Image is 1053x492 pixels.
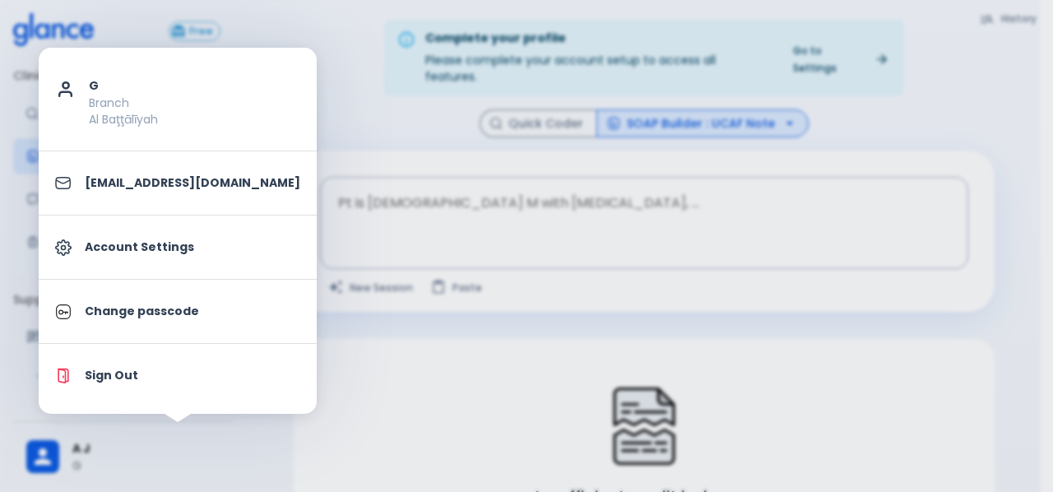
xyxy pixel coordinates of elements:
p: Branch [89,95,300,111]
p: Sign Out [85,367,300,384]
p: [EMAIL_ADDRESS][DOMAIN_NAME] [85,174,300,192]
p: Account Settings [85,239,300,256]
p: G [89,77,300,95]
p: Al Baţţālīyah [89,111,300,128]
p: Change passcode [85,303,300,320]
